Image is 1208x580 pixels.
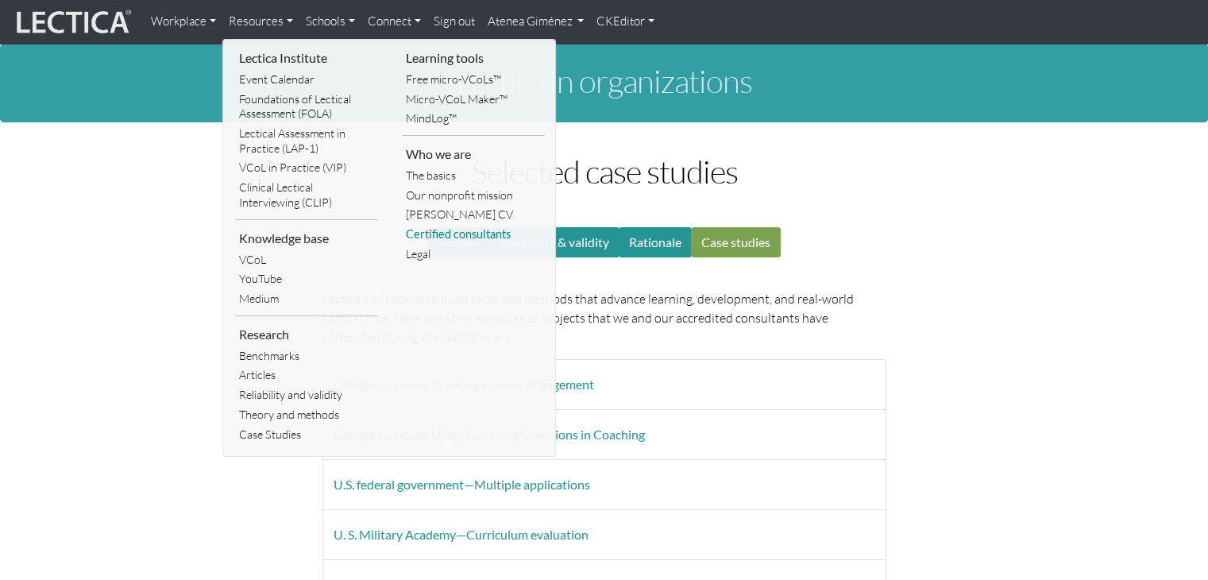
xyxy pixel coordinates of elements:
a: Atenea Giménez [481,6,591,37]
a: Connect [361,6,427,37]
a: Schools [299,6,361,37]
a: Clinical Lectical Interviewing (CLIP) [235,178,378,212]
a: Reliability and validity [235,385,378,405]
li: Research [235,323,378,346]
h1: Lectica in organizations [164,64,1045,99]
a: YouTube [235,269,378,289]
a: Micro-VCoL Maker™ [402,90,545,110]
a: Medium [235,289,378,309]
a: Articles [235,365,378,385]
a: Rationale [619,227,692,257]
a: MindLog™ [402,109,545,129]
a: The basics [402,166,545,186]
h1: Selected case studies [322,154,886,189]
a: Free micro-VCoLs™ [402,70,545,90]
a: Event Calendar [235,70,378,90]
a: Workplace [145,6,222,37]
li: Lectica Institute [235,46,378,70]
a: [PERSON_NAME] CV [402,205,545,225]
a: Our nonprofit mission [402,186,545,206]
button: U. S. Military Academy—Curriculum evaluation [323,520,599,550]
a: Benchmarks [235,346,378,366]
button: U.S. federal government—Multiple applications [323,470,600,500]
a: Certified consultants [402,225,545,245]
li: Knowledge base [235,226,378,250]
a: VCoL [235,250,378,270]
img: lecticalive [13,7,132,37]
li: Learning tools [402,46,545,70]
a: Lectical Assessment in Practice (LAP-1) [235,124,378,158]
a: Foundations of Lectical Assessment (FOLA) [235,90,378,124]
a: Resources [222,6,299,37]
p: Lectica's mission is to build tools and methods that advance learning, development, and real-worl... [322,289,886,346]
li: Who we are [402,142,545,166]
a: Theory and methods [235,405,378,425]
a: Case Studies [235,425,378,445]
a: Legal [402,245,545,265]
a: Case studies [691,227,781,257]
a: Sign out [427,6,481,37]
a: VCoL in Practice (VIP) [235,158,378,178]
a: CKEditor [590,6,661,37]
